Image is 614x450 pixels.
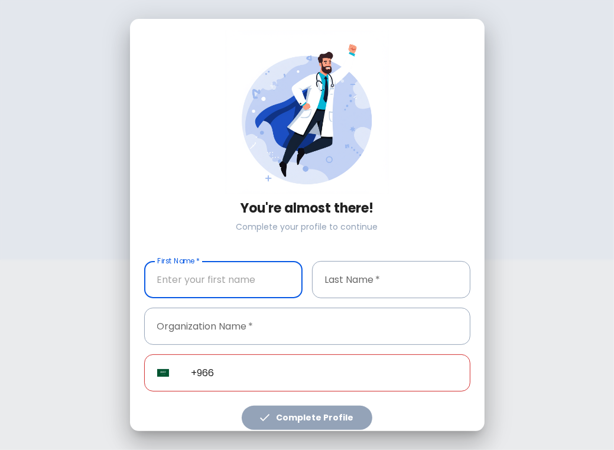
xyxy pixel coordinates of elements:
[144,201,470,216] h3: You're almost there!
[144,261,303,298] input: Enter your first name
[312,261,470,298] input: Enter your last name
[226,31,389,194] img: doctor
[178,354,470,392] input: Phone Number
[152,363,174,384] button: Select country
[144,308,470,345] input: Enter your organization name
[157,369,169,377] img: unknown
[144,221,470,233] p: Complete your profile to continue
